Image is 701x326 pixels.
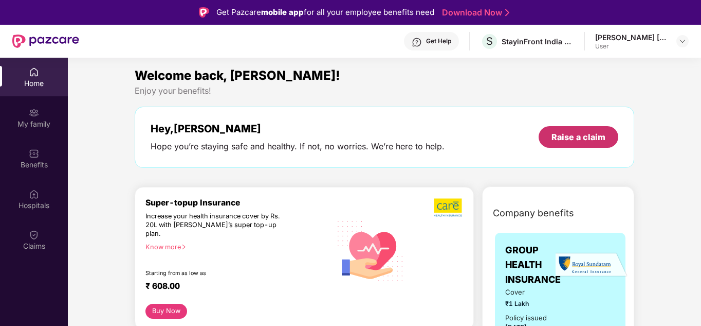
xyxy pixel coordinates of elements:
[505,243,561,287] span: GROUP HEALTH INSURANCE
[29,148,39,159] img: svg+xml;base64,PHN2ZyBpZD0iQmVuZWZpdHMiIHhtbG5zPSJodHRwOi8vd3d3LnczLm9yZy8yMDAwL3N2ZyIgd2lkdGg9Ij...
[486,35,493,47] span: S
[502,37,574,46] div: StayinFront India Private Limited
[331,210,411,291] img: svg+xml;base64,PHN2ZyB4bWxucz0iaHR0cDovL3d3dy53My5vcmcvMjAwMC9zdmciIHhtbG5zOnhsaW5rPSJodHRwOi8vd3...
[145,198,331,208] div: Super-topup Insurance
[434,198,463,217] img: b5dec4f62d2307b9de63beb79f102df3.png
[145,304,187,319] button: Buy Now
[595,32,667,42] div: [PERSON_NAME] [PERSON_NAME]
[551,131,605,143] div: Raise a claim
[29,67,39,77] img: svg+xml;base64,PHN2ZyBpZD0iSG9tZSIgeG1sbnM9Imh0dHA6Ly93d3cudzMub3JnLzIwMDAvc3ZnIiB3aWR0aD0iMjAiIG...
[199,7,209,18] img: Logo
[442,7,506,18] a: Download Now
[135,68,340,83] span: Welcome back, [PERSON_NAME]!
[29,230,39,240] img: svg+xml;base64,PHN2ZyBpZD0iQ2xhaW0iIHhtbG5zPSJodHRwOi8vd3d3LnczLm9yZy8yMDAwL3N2ZyIgd2lkdGg9IjIwIi...
[505,313,547,323] div: Policy issued
[426,37,451,45] div: Get Help
[181,244,187,250] span: right
[505,287,554,298] span: Cover
[135,85,634,96] div: Enjoy your benefits!
[678,37,687,45] img: svg+xml;base64,PHN2ZyBpZD0iRHJvcGRvd24tMzJ4MzIiIHhtbG5zPSJodHRwOi8vd3d3LnczLm9yZy8yMDAwL3N2ZyIgd2...
[216,6,434,19] div: Get Pazcare for all your employee benefits need
[505,299,554,308] span: ₹1 Lakh
[12,35,79,48] img: New Pazcare Logo
[29,108,39,118] img: svg+xml;base64,PHN2ZyB3aWR0aD0iMjAiIGhlaWdodD0iMjAiIHZpZXdCb3g9IjAgMCAyMCAyMCIgZmlsbD0ibm9uZSIgeG...
[595,42,667,50] div: User
[145,281,321,294] div: ₹ 608.00
[261,7,304,17] strong: mobile app
[412,37,422,47] img: svg+xml;base64,PHN2ZyBpZD0iSGVscC0zMngzMiIgeG1sbnM9Imh0dHA6Ly93d3cudzMub3JnLzIwMDAvc3ZnIiB3aWR0aD...
[151,123,445,135] div: Hey, [PERSON_NAME]
[145,243,325,250] div: Know more
[556,252,628,278] img: insurerLogo
[151,141,445,152] div: Hope you’re staying safe and healthy. If not, no worries. We’re here to help.
[505,7,509,18] img: Stroke
[145,212,286,238] div: Increase your health insurance cover by Rs. 20L with [PERSON_NAME]’s super top-up plan.
[29,189,39,199] img: svg+xml;base64,PHN2ZyBpZD0iSG9zcGl0YWxzIiB4bWxucz0iaHR0cDovL3d3dy53My5vcmcvMjAwMC9zdmciIHdpZHRoPS...
[493,206,574,220] span: Company benefits
[145,270,287,277] div: Starting from as low as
